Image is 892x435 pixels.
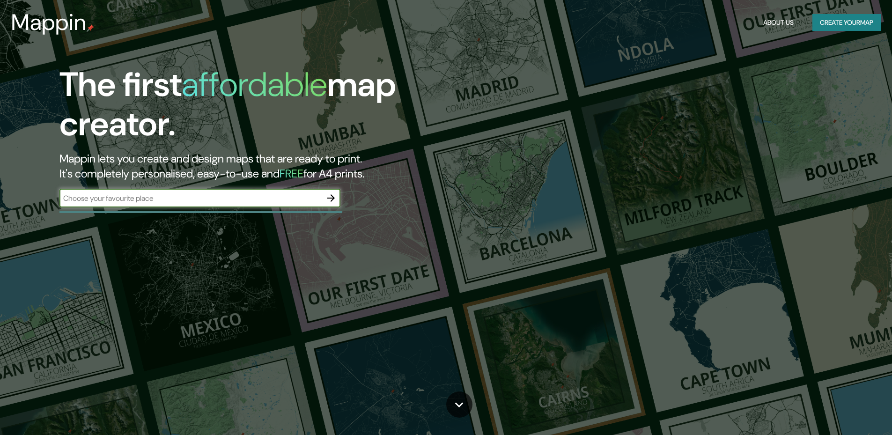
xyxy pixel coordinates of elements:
input: Choose your favourite place [59,193,322,204]
button: Create yourmap [812,14,881,31]
h3: Mappin [11,9,87,36]
h5: FREE [280,166,303,181]
h1: The first map creator. [59,65,506,151]
h2: Mappin lets you create and design maps that are ready to print. It's completely personalised, eas... [59,151,506,181]
img: mappin-pin [87,24,94,32]
button: About Us [759,14,797,31]
h1: affordable [182,63,327,106]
